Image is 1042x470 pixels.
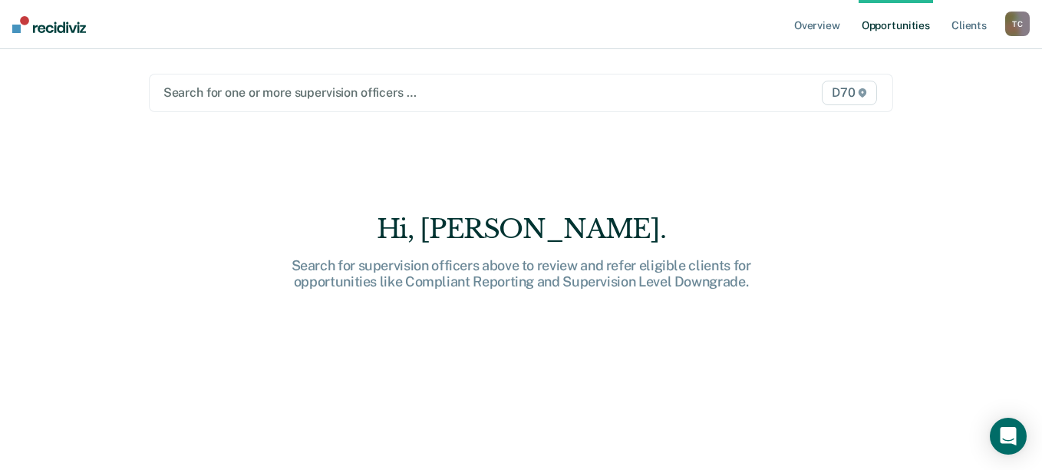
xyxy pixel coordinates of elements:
[822,81,877,105] span: D70
[12,16,86,33] img: Recidiviz
[1005,12,1030,36] button: TC
[1005,12,1030,36] div: T C
[990,418,1027,455] div: Open Intercom Messenger
[275,213,767,245] div: Hi, [PERSON_NAME].
[275,257,767,290] div: Search for supervision officers above to review and refer eligible clients for opportunities like...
